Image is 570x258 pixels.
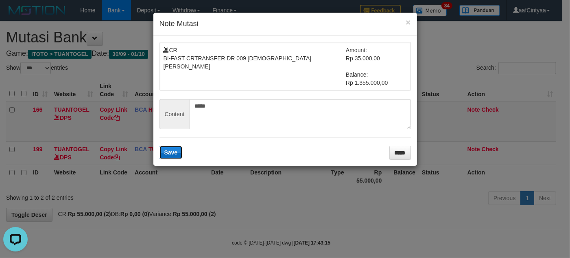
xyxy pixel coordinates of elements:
button: × [406,18,411,26]
button: Open LiveChat chat widget [3,3,28,28]
td: CR BI-FAST CRTRANSFER DR 009 [DEMOGRAPHIC_DATA][PERSON_NAME] [164,46,346,87]
span: Content [159,99,190,129]
td: Amount: Rp 35.000,00 Balance: Rp 1.355.000,00 [346,46,407,87]
span: Save [164,149,178,156]
h4: Note Mutasi [159,19,411,29]
button: Save [159,146,183,159]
